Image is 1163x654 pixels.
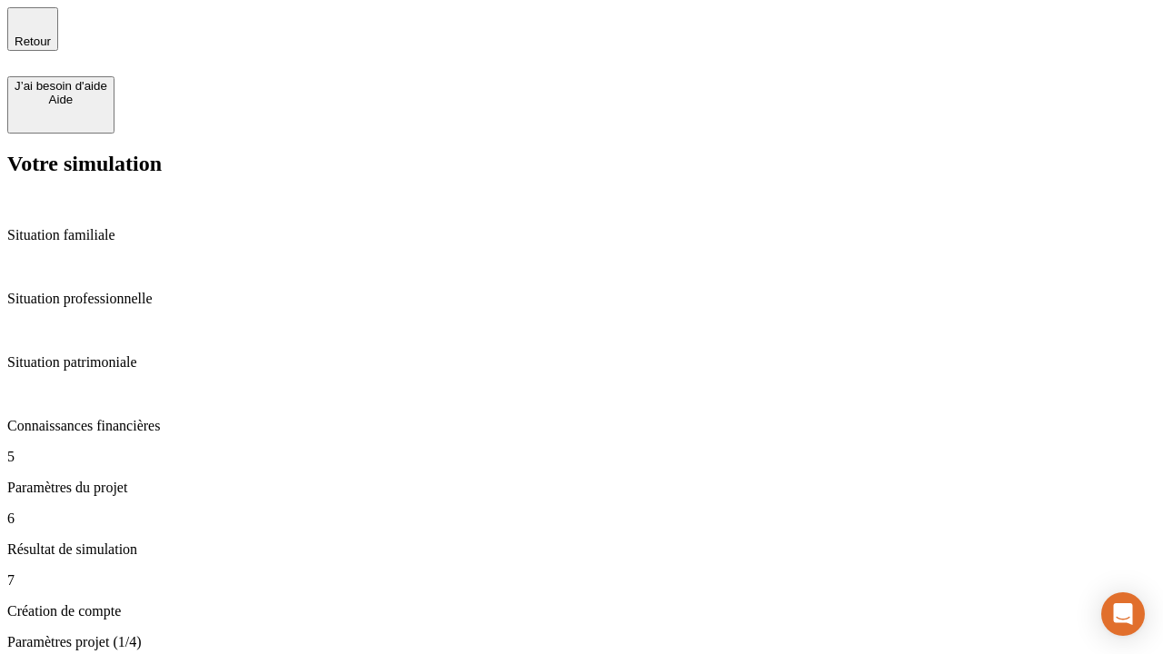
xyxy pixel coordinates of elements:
p: Situation patrimoniale [7,354,1156,371]
p: Situation professionnelle [7,291,1156,307]
p: Connaissances financières [7,418,1156,434]
h2: Votre simulation [7,152,1156,176]
p: 5 [7,449,1156,465]
p: Paramètres projet (1/4) [7,634,1156,650]
p: Création de compte [7,603,1156,619]
button: J’ai besoin d'aideAide [7,76,114,134]
div: J’ai besoin d'aide [15,79,107,93]
div: Aide [15,93,107,106]
p: 7 [7,572,1156,589]
p: Situation familiale [7,227,1156,243]
button: Retour [7,7,58,51]
span: Retour [15,35,51,48]
p: 6 [7,510,1156,527]
p: Paramètres du projet [7,480,1156,496]
p: Résultat de simulation [7,541,1156,558]
div: Open Intercom Messenger [1101,592,1145,636]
